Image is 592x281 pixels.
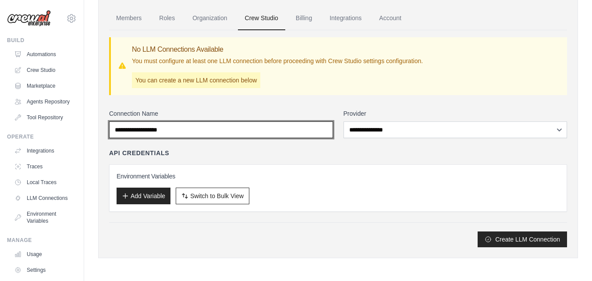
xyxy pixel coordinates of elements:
span: Switch to Bulk View [190,192,244,200]
h3: No LLM Connections Available [132,44,423,55]
a: Agents Repository [11,95,77,109]
a: LLM Connections [11,191,77,205]
div: Operate [7,133,77,140]
div: Manage [7,237,77,244]
a: Integrations [323,7,369,30]
iframe: Chat Widget [548,239,592,281]
img: Logo [7,10,51,27]
p: You can create a new LLM connection below [132,72,260,88]
p: You must configure at least one LLM connection before proceeding with Crew Studio settings config... [132,57,423,65]
a: Traces [11,160,77,174]
a: Integrations [11,144,77,158]
label: Connection Name [109,109,333,118]
a: Automations [11,47,77,61]
a: Account [372,7,408,30]
a: Billing [289,7,319,30]
a: Tool Repository [11,110,77,124]
button: Create LLM Connection [478,231,567,247]
a: Marketplace [11,79,77,93]
a: Local Traces [11,175,77,189]
a: Settings [11,263,77,277]
a: Roles [152,7,182,30]
label: Provider [344,109,567,118]
h3: Environment Variables [117,172,560,181]
a: Crew Studio [238,7,285,30]
button: Add Variable [117,188,170,204]
button: Switch to Bulk View [176,188,249,204]
a: Members [109,7,149,30]
h4: API Credentials [109,149,169,157]
div: Build [7,37,77,44]
a: Usage [11,247,77,261]
a: Organization [185,7,234,30]
a: Crew Studio [11,63,77,77]
a: Environment Variables [11,207,77,228]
